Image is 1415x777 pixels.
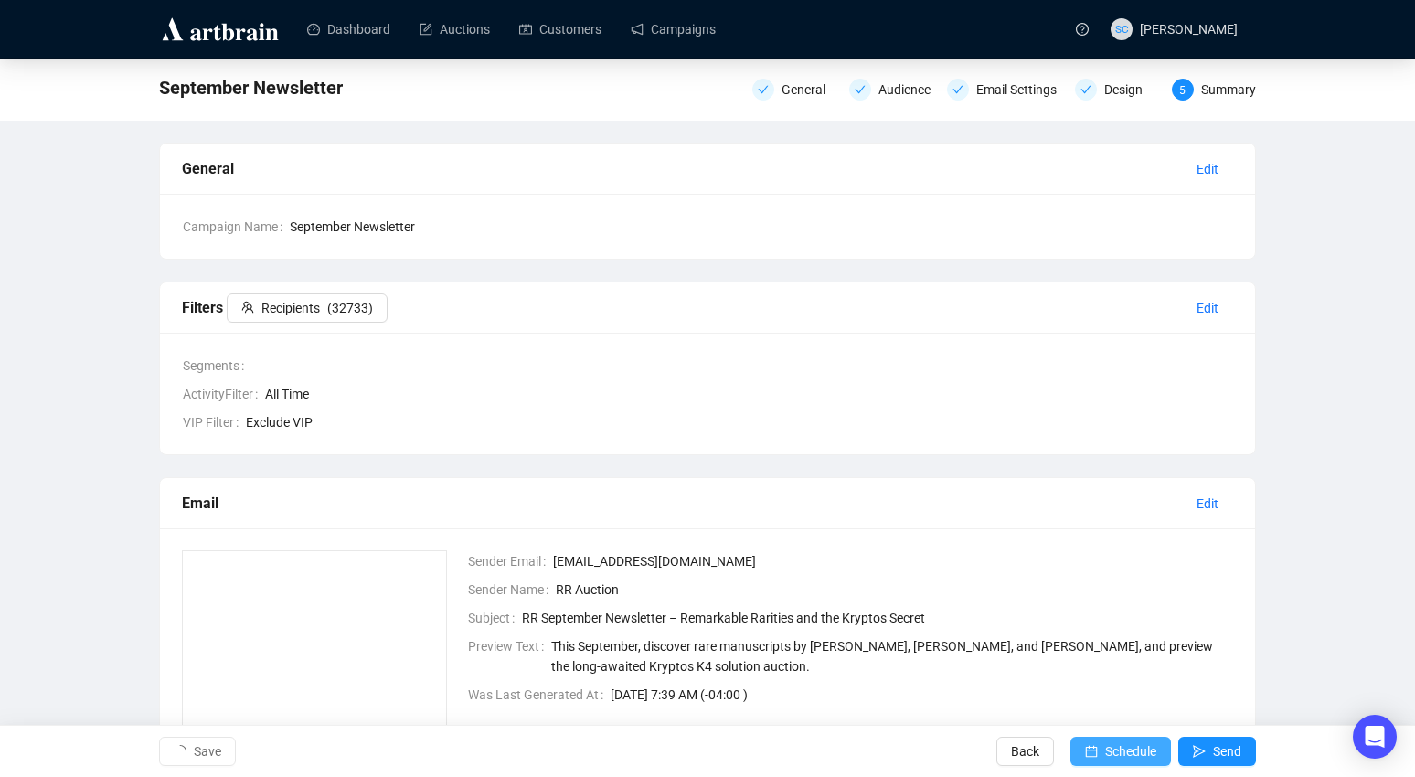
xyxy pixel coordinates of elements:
[1197,159,1218,179] span: Edit
[758,84,769,95] span: check
[1182,489,1233,518] button: Edit
[468,636,551,676] span: Preview Text
[1182,293,1233,323] button: Edit
[1178,737,1256,766] button: Send
[241,301,254,314] span: team
[468,685,611,705] span: Was Last Generated At
[631,5,716,53] a: Campaigns
[1115,20,1128,37] span: SC
[183,356,251,376] span: Segments
[468,608,522,628] span: Subject
[1213,726,1241,777] span: Send
[1104,79,1154,101] div: Design
[182,157,1182,180] div: General
[752,79,838,101] div: General
[183,217,290,237] span: Campaign Name
[159,73,343,102] span: September Newsletter
[556,580,1234,600] span: RR Auction
[519,5,601,53] a: Customers
[947,79,1064,101] div: Email Settings
[782,79,836,101] div: General
[468,551,553,571] span: Sender Email
[551,636,1234,676] span: This September, discover rare manuscripts by [PERSON_NAME], [PERSON_NAME], and [PERSON_NAME], and...
[952,84,963,95] span: check
[172,743,188,760] span: loading
[182,492,1182,515] div: Email
[159,15,282,44] img: logo
[327,298,373,318] span: ( 32733 )
[290,217,1233,237] span: September Newsletter
[1353,715,1397,759] div: Open Intercom Messenger
[1197,298,1218,318] span: Edit
[182,299,388,316] span: Filters
[522,608,1234,628] span: RR September Newsletter – Remarkable Rarities and the Kryptos Secret
[1080,84,1091,95] span: check
[261,298,320,318] span: Recipients
[1197,494,1218,514] span: Edit
[1140,22,1238,37] span: [PERSON_NAME]
[1075,79,1161,101] div: Design
[976,79,1068,101] div: Email Settings
[1070,737,1171,766] button: Schedule
[183,412,246,432] span: VIP Filter
[1172,79,1256,101] div: 5Summary
[420,5,490,53] a: Auctions
[1076,23,1089,36] span: question-circle
[159,737,236,766] button: Save
[307,5,390,53] a: Dashboard
[1011,726,1039,777] span: Back
[996,737,1054,766] button: Back
[246,412,1233,432] span: Exclude VIP
[1085,745,1098,758] span: calendar
[849,79,935,101] div: Audience
[855,84,866,95] span: check
[468,580,556,600] span: Sender Name
[183,384,265,404] span: ActivityFilter
[194,726,221,777] span: Save
[1179,84,1186,97] span: 5
[1193,745,1206,758] span: send
[1105,726,1156,777] span: Schedule
[878,79,942,101] div: Audience
[611,685,1234,705] span: [DATE] 7:39 AM (-04:00 )
[1182,154,1233,184] button: Edit
[265,384,1233,404] span: All Time
[1201,79,1256,101] div: Summary
[553,551,1234,571] span: [EMAIL_ADDRESS][DOMAIN_NAME]
[227,293,388,323] button: Recipients(32733)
